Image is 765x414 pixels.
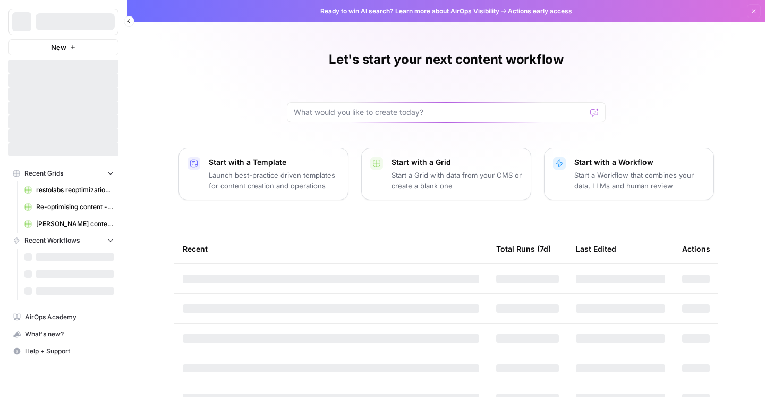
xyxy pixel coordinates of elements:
div: Recent [183,234,479,263]
span: restolabs reoptimizations aug [36,185,114,195]
span: Recent Grids [24,169,63,178]
p: Start with a Template [209,157,339,168]
button: New [8,39,118,55]
button: Help + Support [8,343,118,360]
span: Re-optimising content - revenuegrid Grid [36,202,114,212]
button: Start with a WorkflowStart a Workflow that combines your data, LLMs and human review [544,148,714,200]
span: Ready to win AI search? about AirOps Visibility [320,6,499,16]
p: Start with a Grid [392,157,522,168]
button: Recent Workflows [8,233,118,249]
span: New [51,42,66,53]
span: [PERSON_NAME] content optimization Grid [DATE] [36,219,114,229]
p: Launch best-practice driven templates for content creation and operations [209,170,339,191]
a: Re-optimising content - revenuegrid Grid [20,198,118,216]
div: Total Runs (7d) [496,234,551,263]
button: Start with a GridStart a Grid with data from your CMS or create a blank one [361,148,531,200]
div: What's new? [9,326,118,342]
a: restolabs reoptimizations aug [20,181,118,198]
div: Last Edited [576,234,616,263]
a: Learn more [395,7,430,15]
div: Actions [682,234,710,263]
a: AirOps Academy [8,309,118,326]
span: Actions early access [508,6,572,16]
a: [PERSON_NAME] content optimization Grid [DATE] [20,216,118,233]
span: AirOps Academy [25,312,114,322]
h1: Let's start your next content workflow [329,51,564,68]
p: Start with a Workflow [574,157,705,168]
span: Help + Support [25,346,114,356]
p: Start a Grid with data from your CMS or create a blank one [392,170,522,191]
span: Recent Workflows [24,236,80,245]
button: Recent Grids [8,165,118,181]
p: Start a Workflow that combines your data, LLMs and human review [574,170,705,191]
button: Start with a TemplateLaunch best-practice driven templates for content creation and operations [178,148,348,200]
input: What would you like to create today? [294,107,586,118]
button: What's new? [8,326,118,343]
